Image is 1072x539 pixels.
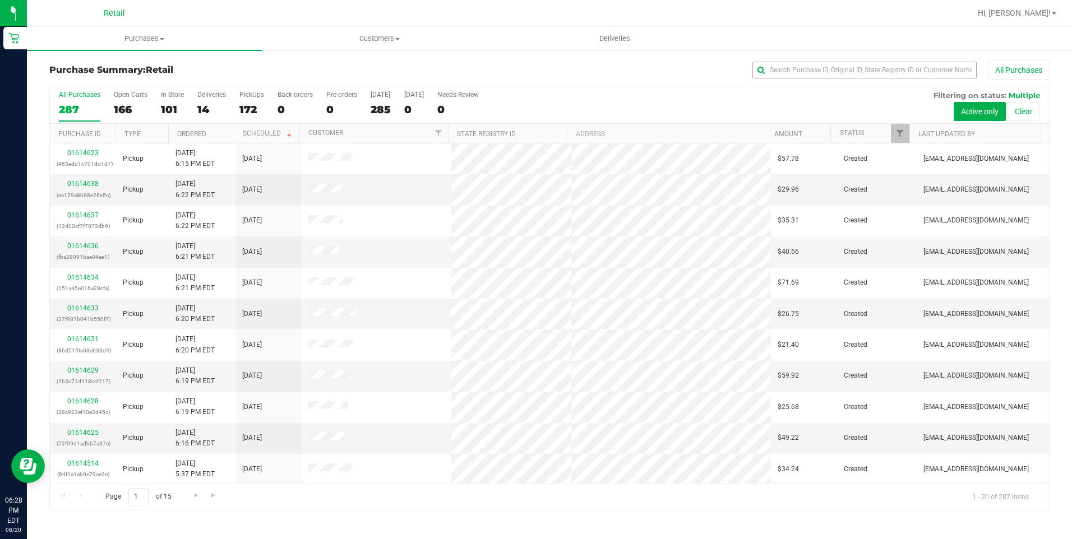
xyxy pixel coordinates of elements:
p: (151a45e016a28cfa) [57,283,109,294]
div: 285 [371,103,391,116]
div: In Store [161,91,184,99]
div: 0 [278,103,313,116]
span: [DATE] 6:19 PM EDT [175,365,215,387]
p: (86d51f0e03e633d4) [57,345,109,356]
span: [EMAIL_ADDRESS][DOMAIN_NAME] [923,433,1029,443]
a: Last Updated By [918,130,975,138]
span: [DATE] 6:16 PM EDT [175,428,215,449]
span: $25.68 [778,402,799,412]
span: Created [844,464,867,475]
span: $71.69 [778,277,799,288]
a: State Registry ID [457,130,516,138]
span: Created [844,184,867,195]
span: [DATE] 6:15 PM EDT [175,148,215,169]
iframe: Resource center [11,449,45,483]
span: [DATE] 6:21 PM EDT [175,241,215,262]
a: Purchase ID [58,130,101,138]
p: (37f987b041b550f7) [57,314,109,324]
span: [DATE] 6:19 PM EDT [175,396,215,417]
div: [DATE] [371,91,391,99]
a: 01614636 [67,242,99,250]
div: [DATE] [404,91,424,99]
span: Pickup [123,154,144,164]
span: $34.24 [778,464,799,475]
a: Scheduled [243,129,294,137]
span: [EMAIL_ADDRESS][DOMAIN_NAME] [923,402,1029,412]
p: (12d00cf7f7072db9) [57,221,109,231]
span: $59.92 [778,370,799,381]
a: Type [124,130,141,138]
a: 01614625 [67,429,99,436]
span: [EMAIL_ADDRESS][DOMAIN_NAME] [923,215,1029,226]
span: Multiple [1009,91,1040,100]
a: 01614628 [67,397,99,405]
span: [DATE] 5:37 PM EDT [175,458,215,480]
p: 06:28 PM EDT [5,495,22,526]
span: [EMAIL_ADDRESS][DOMAIN_NAME] [923,309,1029,319]
button: All Purchases [988,61,1050,80]
span: $29.96 [778,184,799,195]
span: Created [844,277,867,288]
span: [EMAIL_ADDRESS][DOMAIN_NAME] [923,247,1029,257]
span: $40.66 [778,247,799,257]
span: Retail [146,64,173,75]
span: [DATE] [242,402,262,412]
span: [DATE] [242,247,262,257]
span: [DATE] [242,184,262,195]
span: Created [844,340,867,350]
a: Go to the last page [206,488,222,503]
a: 01614638 [67,180,99,188]
a: Go to the next page [188,488,204,503]
p: (38c923ef10e2d45c) [57,407,109,417]
a: Ordered [177,130,206,138]
div: Needs Review [437,91,479,99]
span: Pickup [123,370,144,381]
div: 172 [239,103,264,116]
span: [DATE] 6:20 PM EDT [175,303,215,324]
span: [DATE] [242,309,262,319]
a: Deliveries [497,27,732,50]
span: Created [844,370,867,381]
span: Created [844,309,867,319]
span: Customers [262,34,496,44]
span: Pickup [123,184,144,195]
span: Deliveries [584,34,645,44]
a: Status [840,129,864,137]
span: [EMAIL_ADDRESS][DOMAIN_NAME] [923,340,1029,350]
div: 14 [197,103,226,116]
div: 0 [326,103,357,116]
span: Pickup [123,340,144,350]
span: [DATE] [242,215,262,226]
span: Created [844,247,867,257]
a: 01614634 [67,273,99,281]
span: $57.78 [778,154,799,164]
span: Pickup [123,402,144,412]
span: 1 - 20 of 287 items [963,488,1038,505]
span: [EMAIL_ADDRESS][DOMAIN_NAME] [923,277,1029,288]
p: (fba29091bae04ae1) [57,252,109,262]
a: Customer [308,129,343,137]
a: 01614514 [67,459,99,467]
a: 01614631 [67,335,99,343]
a: Customers [262,27,497,50]
span: Pickup [123,247,144,257]
div: 0 [404,103,424,116]
span: Page of 15 [96,488,181,505]
a: Purchases [27,27,262,50]
a: 01614629 [67,366,99,374]
th: Address [567,124,765,143]
span: Pickup [123,309,144,319]
span: $49.22 [778,433,799,443]
p: (72f09d1adbb7a37c) [57,438,109,449]
p: (84f1a1ab0e79ce2e) [57,469,109,480]
h3: Purchase Summary: [49,65,383,75]
span: $21.40 [778,340,799,350]
span: Created [844,154,867,164]
span: Pickup [123,464,144,475]
div: PickUps [239,91,264,99]
a: 01614637 [67,211,99,219]
input: 1 [128,488,149,505]
span: Filtering on status: [934,91,1006,100]
div: Back-orders [278,91,313,99]
div: Open Carts [114,91,147,99]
